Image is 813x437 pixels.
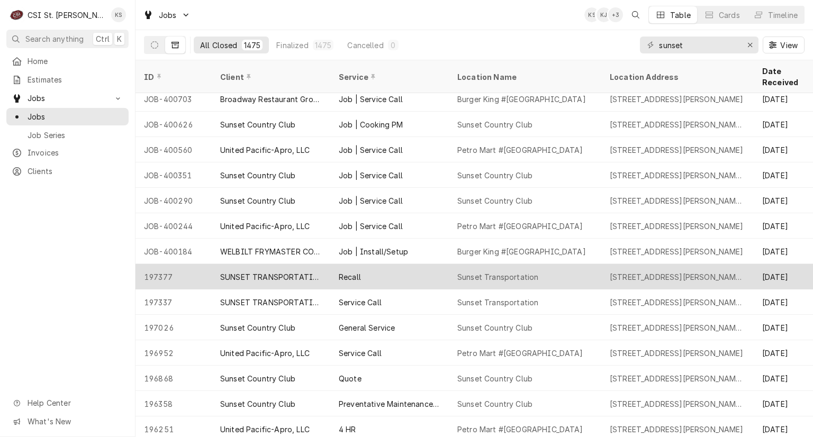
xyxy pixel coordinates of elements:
[28,147,123,158] span: Invoices
[6,413,129,430] a: Go to What's New
[220,348,310,359] div: United Pacific-Apro, LLC
[339,71,438,83] div: Service
[25,33,84,44] span: Search anything
[610,71,743,83] div: Location Address
[6,71,129,88] a: Estimates
[457,170,532,181] div: Sunset Country Club
[220,119,295,130] div: Sunset Country Club
[457,297,538,308] div: Sunset Transportation
[610,246,744,257] div: [STREET_ADDRESS][PERSON_NAME]
[608,7,623,22] div: + 3
[670,10,691,21] div: Table
[220,71,320,83] div: Client
[135,239,212,264] div: JOB-400184
[762,66,811,88] div: Date Received
[135,188,212,213] div: JOB-400290
[6,89,129,107] a: Go to Jobs
[610,119,745,130] div: [STREET_ADDRESS][PERSON_NAME][PERSON_NAME]
[339,424,356,435] div: 4 HR
[390,40,396,51] div: 0
[117,33,122,44] span: K
[659,37,738,53] input: Keyword search
[135,315,212,340] div: 197026
[28,166,123,177] span: Clients
[200,40,238,51] div: All Closed
[719,10,740,21] div: Cards
[339,246,408,257] div: Job | Install/Setup
[610,424,744,435] div: [STREET_ADDRESS][PERSON_NAME]
[339,195,403,206] div: Job | Service Call
[6,126,129,144] a: Job Series
[28,416,122,427] span: What's New
[339,94,403,105] div: Job | Service Call
[339,221,403,232] div: Job | Service Call
[457,398,532,409] div: Sunset Country Club
[28,74,123,85] span: Estimates
[610,170,745,181] div: [STREET_ADDRESS][PERSON_NAME][PERSON_NAME]
[10,7,24,22] div: CSI St. Louis's Avatar
[339,398,440,409] div: Preventative Maintenance ([GEOGRAPHIC_DATA])
[6,394,129,412] a: Go to Help Center
[220,144,310,156] div: United Pacific-Apro, LLC
[339,119,403,130] div: Job | Cooking PM
[220,221,310,232] div: United Pacific-Apro, LLC
[339,144,403,156] div: Job | Service Call
[339,271,361,283] div: Recall
[763,37,805,53] button: View
[220,195,295,206] div: Sunset Country Club
[111,7,126,22] div: Kris Swearingen's Avatar
[135,137,212,162] div: JOB-400560
[457,221,583,232] div: Petro Mart #[GEOGRAPHIC_DATA]
[778,40,800,51] span: View
[6,162,129,180] a: Clients
[584,7,599,22] div: KS
[610,144,744,156] div: [STREET_ADDRESS][PERSON_NAME]
[768,10,798,21] div: Timeline
[220,170,295,181] div: Sunset Country Club
[6,144,129,161] a: Invoices
[135,366,212,391] div: 196868
[610,94,744,105] div: [STREET_ADDRESS][PERSON_NAME]
[220,322,295,333] div: Sunset Country Club
[457,373,532,384] div: Sunset Country Club
[457,424,583,435] div: Petro Mart #[GEOGRAPHIC_DATA]
[96,33,110,44] span: Ctrl
[457,119,532,130] div: Sunset Country Club
[276,40,308,51] div: Finalized
[457,144,583,156] div: Petro Mart #[GEOGRAPHIC_DATA]
[457,271,538,283] div: Sunset Transportation
[111,7,126,22] div: KS
[139,6,195,24] a: Go to Jobs
[6,108,129,125] a: Jobs
[135,86,212,112] div: JOB-400703
[457,246,586,257] div: Burger King #[GEOGRAPHIC_DATA]
[10,7,24,22] div: C
[135,112,212,137] div: JOB-400626
[28,10,105,21] div: CSI St. [PERSON_NAME]
[220,246,322,257] div: WELBILT FRYMASTER CORPORATION
[28,111,123,122] span: Jobs
[135,391,212,416] div: 196358
[610,373,745,384] div: [STREET_ADDRESS][PERSON_NAME][PERSON_NAME]
[159,10,177,21] span: Jobs
[315,40,332,51] div: 1475
[144,71,201,83] div: ID
[220,398,295,409] div: Sunset Country Club
[220,271,322,283] div: SUNSET TRANSPORTATION
[339,322,395,333] div: General Service
[610,348,744,359] div: [STREET_ADDRESS][PERSON_NAME]
[339,297,382,308] div: Service Call
[135,289,212,315] div: 197337
[339,348,382,359] div: Service Call
[610,322,745,333] div: [STREET_ADDRESS][PERSON_NAME][PERSON_NAME]
[610,195,745,206] div: [STREET_ADDRESS][PERSON_NAME][PERSON_NAME]
[742,37,758,53] button: Erase input
[28,130,123,141] span: Job Series
[597,7,611,22] div: KJ
[28,56,123,67] span: Home
[135,264,212,289] div: 197377
[457,348,583,359] div: Petro Mart #[GEOGRAPHIC_DATA]
[28,93,107,104] span: Jobs
[610,297,745,308] div: [STREET_ADDRESS][PERSON_NAME][PERSON_NAME]
[610,271,745,283] div: [STREET_ADDRESS][PERSON_NAME][PERSON_NAME]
